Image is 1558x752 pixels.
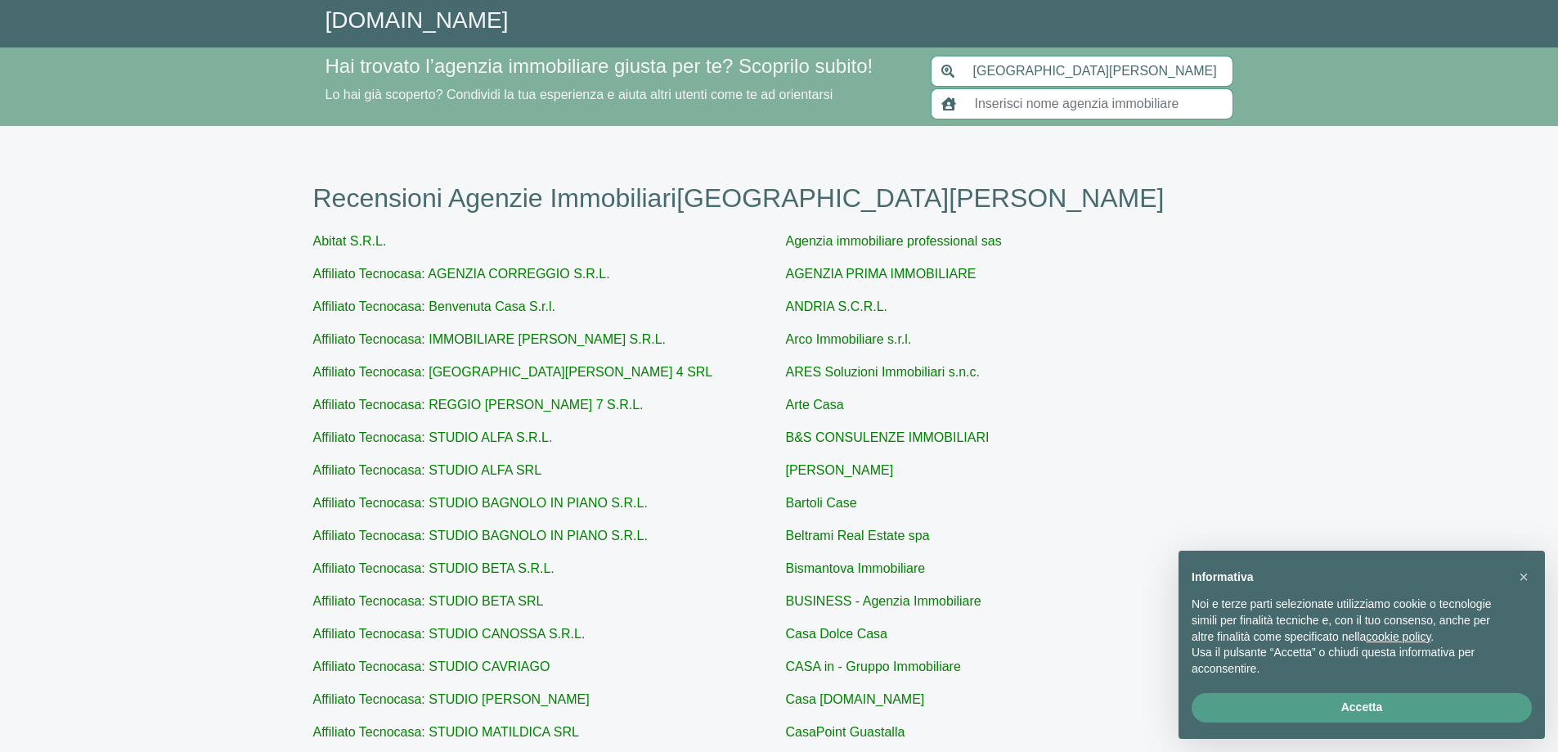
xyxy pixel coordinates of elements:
a: B&S CONSULENZE IMMOBILIARI [786,430,990,444]
a: Affiliato Tecnocasa: STUDIO BAGNOLO IN PIANO S.R.L. [313,496,648,510]
a: Arte Casa [786,398,844,412]
a: AGENZIA PRIMA IMMOBILIARE [786,267,977,281]
h2: Informativa [1192,570,1506,584]
a: Arco Immobiliare s.r.l. [786,332,912,346]
a: Affiliato Tecnocasa: STUDIO BETA S.R.L. [313,561,555,575]
a: BUSINESS - Agenzia Immobiliare [786,594,981,608]
a: Affiliato Tecnocasa: STUDIO CANOSSA S.R.L. [313,627,586,641]
input: Inserisci nome agenzia immobiliare [965,88,1233,119]
a: ARES Soluzioni Immobiliari s.n.c. [786,365,980,379]
button: Accetta [1192,693,1532,723]
a: Affiliato Tecnocasa: STUDIO MATILDICA SRL [313,725,579,739]
a: Agenzia immobiliare professional sas [786,234,1002,248]
a: Affiliato Tecnocasa: [GEOGRAPHIC_DATA][PERSON_NAME] 4 SRL [313,365,713,379]
a: Casa Dolce Casa [786,627,888,641]
a: Casa [DOMAIN_NAME] [786,692,925,706]
a: Affiliato Tecnocasa: STUDIO CAVRIAGO [313,660,550,673]
p: Lo hai già scoperto? Condividi la tua esperienza e aiuta altri utenti come te ad orientarsi [326,85,911,105]
input: Inserisci area di ricerca (Comune o Provincia) [963,56,1233,87]
button: Chiudi questa informativa [1511,564,1537,590]
a: CasaPoint Guastalla [786,725,905,739]
a: Abitat S.R.L. [313,234,387,248]
p: Noi e terze parti selezionate utilizziamo cookie o tecnologie simili per finalità tecniche e, con... [1192,597,1506,645]
h1: Recensioni Agenzie Immobiliari [GEOGRAPHIC_DATA][PERSON_NAME] [313,182,1246,214]
a: Affiliato Tecnocasa: STUDIO ALFA SRL [313,463,542,477]
a: CASA in - Gruppo Immobiliare [786,660,961,673]
p: Usa il pulsante “Accetta” o chiudi questa informativa per acconsentire. [1192,645,1506,677]
a: Bismantova Immobiliare [786,561,926,575]
a: Affiliato Tecnocasa: STUDIO BETA SRL [313,594,544,608]
a: Affiliato Tecnocasa: REGGIO [PERSON_NAME] 7 S.R.L. [313,398,644,412]
a: Affiliato Tecnocasa: STUDIO [PERSON_NAME] [313,692,590,706]
h4: Hai trovato l’agenzia immobiliare giusta per te? Scoprilo subito! [326,55,911,79]
a: Affiliato Tecnocasa: STUDIO BAGNOLO IN PIANO S.R.L. [313,529,648,543]
a: Affiliato Tecnocasa: Benvenuta Casa S.r.l. [313,299,555,313]
a: [PERSON_NAME] [786,463,894,477]
a: Affiliato Tecnocasa: STUDIO ALFA S.R.L. [313,430,553,444]
a: Bartoli Case [786,496,857,510]
a: cookie policy - il link si apre in una nuova scheda [1366,630,1430,643]
a: Affiliato Tecnocasa: AGENZIA CORREGGIO S.R.L. [313,267,610,281]
a: Beltrami Real Estate spa [786,529,930,543]
a: Affiliato Tecnocasa: IMMOBILIARE [PERSON_NAME] S.R.L. [313,332,667,346]
a: ANDRIA S.C.R.L. [786,299,887,313]
span: × [1519,568,1529,586]
a: [DOMAIN_NAME] [326,7,509,33]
